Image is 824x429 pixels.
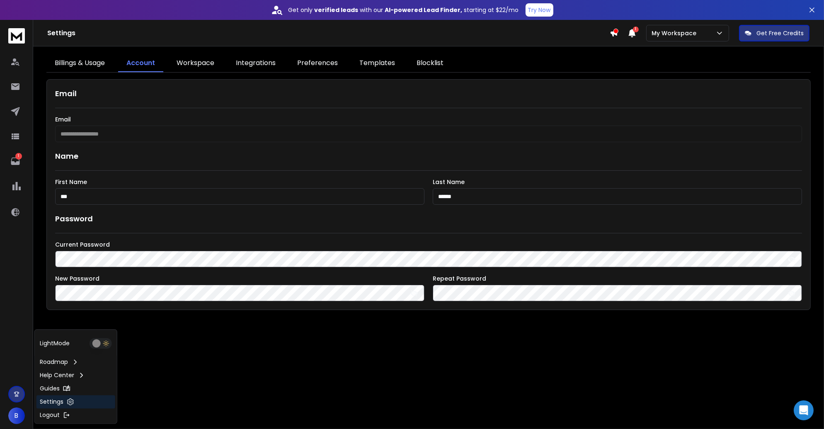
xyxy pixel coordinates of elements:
[36,382,115,395] a: Guides
[526,3,553,17] button: Try Now
[7,153,24,170] a: 1
[55,276,424,281] label: New Password
[40,371,74,380] p: Help Center
[40,358,68,366] p: Roadmap
[739,25,809,41] button: Get Free Credits
[794,400,814,420] div: Open Intercom Messenger
[8,407,25,424] button: B
[55,179,424,185] label: First Name
[756,29,804,37] p: Get Free Credits
[8,28,25,44] img: logo
[46,55,113,72] a: Billings & Usage
[47,28,610,38] h1: Settings
[228,55,284,72] a: Integrations
[288,6,519,14] p: Get only with our starting at $22/mo
[385,6,463,14] strong: AI-powered Lead Finder,
[118,55,163,72] a: Account
[315,6,359,14] strong: verified leads
[351,55,403,72] a: Templates
[433,276,802,281] label: Repeat Password
[168,55,223,72] a: Workspace
[55,242,802,247] label: Current Password
[55,116,802,122] label: Email
[36,395,115,409] a: Settings
[408,55,452,72] a: Blocklist
[36,356,115,369] a: Roadmap
[55,88,802,99] h1: Email
[55,213,93,225] h1: Password
[528,6,551,14] p: Try Now
[40,385,60,393] p: Guides
[40,398,63,406] p: Settings
[633,27,639,32] span: 1
[40,411,60,419] p: Logout
[15,153,22,160] p: 1
[652,29,700,37] p: My Workspace
[289,55,346,72] a: Preferences
[433,179,802,185] label: Last Name
[36,369,115,382] a: Help Center
[55,150,802,162] h1: Name
[40,339,70,348] p: Light Mode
